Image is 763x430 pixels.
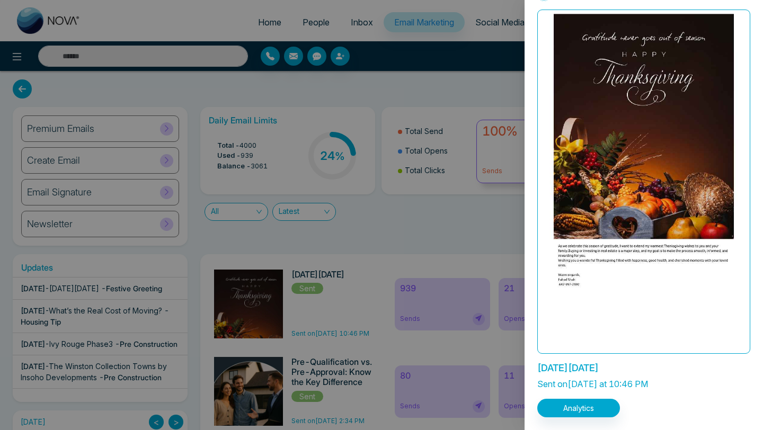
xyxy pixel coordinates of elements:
h6: [DATE][DATE] [537,362,750,374]
button: Analytics [537,399,620,417]
span: Sent on [DATE] at 10:46 PM [537,379,648,389]
iframe: Intercom live chat [727,394,752,419]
